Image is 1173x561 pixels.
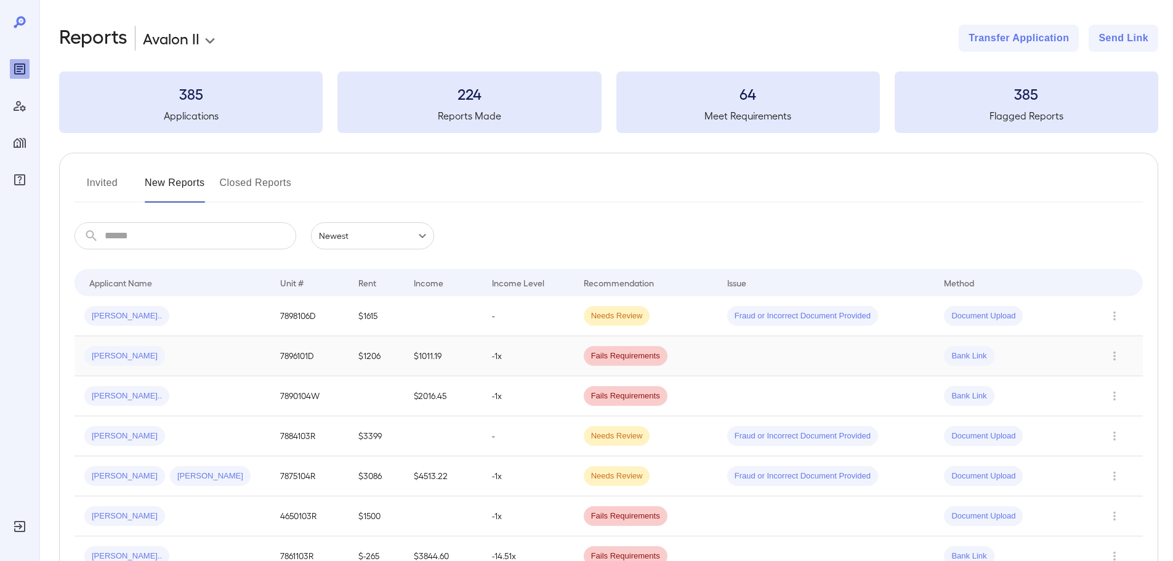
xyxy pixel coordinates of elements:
[584,350,667,362] span: Fails Requirements
[270,336,349,376] td: 7896101D
[404,376,482,416] td: $2016.45
[482,376,574,416] td: -1x
[959,25,1079,52] button: Transfer Application
[944,470,1023,482] span: Document Upload
[59,108,323,123] h5: Applications
[170,470,251,482] span: [PERSON_NAME]
[944,430,1023,442] span: Document Upload
[584,275,654,290] div: Recommendation
[1089,25,1158,52] button: Send Link
[10,96,30,116] div: Manage Users
[349,496,403,536] td: $1500
[414,275,443,290] div: Income
[727,310,878,322] span: Fraud or Incorrect Document Provided
[270,376,349,416] td: 7890104W
[337,108,601,123] h5: Reports Made
[727,275,747,290] div: Issue
[584,511,667,522] span: Fails Requirements
[84,310,169,322] span: [PERSON_NAME]..
[84,350,165,362] span: [PERSON_NAME]
[145,173,205,203] button: New Reports
[84,430,165,442] span: [PERSON_NAME]
[944,275,974,290] div: Method
[482,416,574,456] td: -
[944,511,1023,522] span: Document Upload
[270,416,349,456] td: 7884103R
[944,390,994,402] span: Bank Link
[75,173,130,203] button: Invited
[59,25,127,52] h2: Reports
[944,310,1023,322] span: Document Upload
[10,133,30,153] div: Manage Properties
[584,310,650,322] span: Needs Review
[84,470,165,482] span: [PERSON_NAME]
[1105,466,1124,486] button: Row Actions
[1105,306,1124,326] button: Row Actions
[404,336,482,376] td: $1011.19
[349,296,403,336] td: $1615
[143,28,200,48] p: Avalon II
[616,108,880,123] h5: Meet Requirements
[944,350,994,362] span: Bank Link
[358,275,378,290] div: Rent
[10,170,30,190] div: FAQ
[10,517,30,536] div: Log Out
[10,59,30,79] div: Reports
[349,416,403,456] td: $3399
[482,296,574,336] td: -
[1105,506,1124,526] button: Row Actions
[337,84,601,103] h3: 224
[482,456,574,496] td: -1x
[584,390,667,402] span: Fails Requirements
[311,222,434,249] div: Newest
[492,275,544,290] div: Income Level
[482,496,574,536] td: -1x
[895,108,1158,123] h5: Flagged Reports
[482,336,574,376] td: -1x
[1105,386,1124,406] button: Row Actions
[727,430,878,442] span: Fraud or Incorrect Document Provided
[59,84,323,103] h3: 385
[280,275,304,290] div: Unit #
[1105,346,1124,366] button: Row Actions
[84,511,165,522] span: [PERSON_NAME]
[270,496,349,536] td: 4650103R
[270,296,349,336] td: 7898106D
[59,71,1158,133] summary: 385Applications224Reports Made64Meet Requirements385Flagged Reports
[349,456,403,496] td: $3086
[270,456,349,496] td: 7875104R
[84,390,169,402] span: [PERSON_NAME]..
[584,470,650,482] span: Needs Review
[727,470,878,482] span: Fraud or Incorrect Document Provided
[895,84,1158,103] h3: 385
[584,430,650,442] span: Needs Review
[404,456,482,496] td: $4513.22
[1105,426,1124,446] button: Row Actions
[616,84,880,103] h3: 64
[349,336,403,376] td: $1206
[220,173,292,203] button: Closed Reports
[89,275,152,290] div: Applicant Name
